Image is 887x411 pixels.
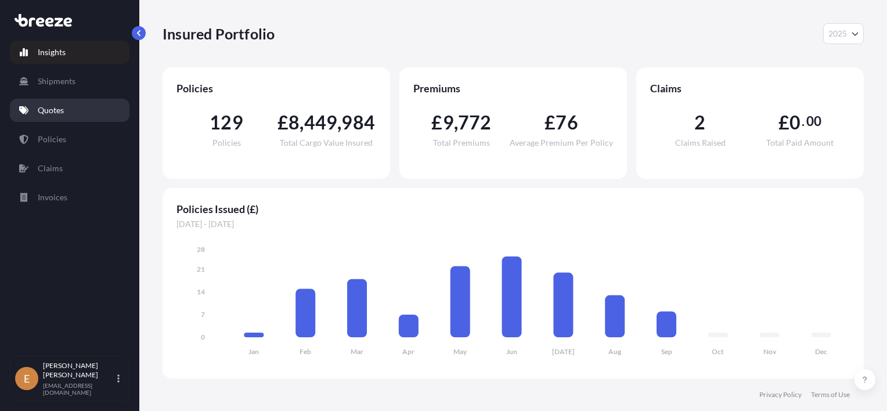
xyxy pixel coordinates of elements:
[337,113,341,132] span: ,
[453,347,467,356] tspan: May
[24,373,30,384] span: E
[675,139,726,147] span: Claims Raised
[304,113,338,132] span: 449
[506,347,517,356] tspan: Jun
[176,81,376,95] span: Policies
[38,104,64,116] p: Quotes
[176,202,850,216] span: Policies Issued (£)
[38,46,66,58] p: Insights
[694,113,705,132] span: 2
[10,128,129,151] a: Policies
[197,265,205,273] tspan: 21
[300,347,311,356] tspan: Feb
[778,113,789,132] span: £
[712,347,724,356] tspan: Oct
[823,23,864,44] button: Year Selector
[280,139,373,147] span: Total Cargo Value Insured
[661,347,672,356] tspan: Sep
[789,113,801,132] span: 0
[811,390,850,399] a: Terms of Use
[402,347,414,356] tspan: Apr
[289,113,300,132] span: 8
[454,113,458,132] span: ,
[806,117,821,126] span: 00
[300,113,304,132] span: ,
[552,347,575,356] tspan: [DATE]
[433,139,490,147] span: Total Premiums
[43,361,115,380] p: [PERSON_NAME] [PERSON_NAME]
[197,245,205,254] tspan: 28
[38,163,63,174] p: Claims
[248,347,259,356] tspan: Jan
[443,113,454,132] span: 9
[277,113,289,132] span: £
[556,113,578,132] span: 76
[766,139,834,147] span: Total Paid Amount
[197,287,205,296] tspan: 14
[608,347,622,356] tspan: Aug
[763,347,777,356] tspan: Nov
[458,113,492,132] span: 772
[341,113,375,132] span: 984
[10,99,129,122] a: Quotes
[10,157,129,180] a: Claims
[38,75,75,87] p: Shipments
[176,218,850,230] span: [DATE] - [DATE]
[759,390,802,399] a: Privacy Policy
[815,347,827,356] tspan: Dec
[38,192,67,203] p: Invoices
[38,134,66,145] p: Policies
[413,81,613,95] span: Premiums
[10,41,129,64] a: Insights
[510,139,613,147] span: Average Premium Per Policy
[210,113,243,132] span: 129
[212,139,241,147] span: Policies
[201,333,205,341] tspan: 0
[201,310,205,319] tspan: 7
[431,113,442,132] span: £
[802,117,805,126] span: .
[351,347,363,356] tspan: Mar
[43,382,115,396] p: [EMAIL_ADDRESS][DOMAIN_NAME]
[828,28,847,39] span: 2025
[10,70,129,93] a: Shipments
[163,24,275,43] p: Insured Portfolio
[650,81,850,95] span: Claims
[10,186,129,209] a: Invoices
[545,113,556,132] span: £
